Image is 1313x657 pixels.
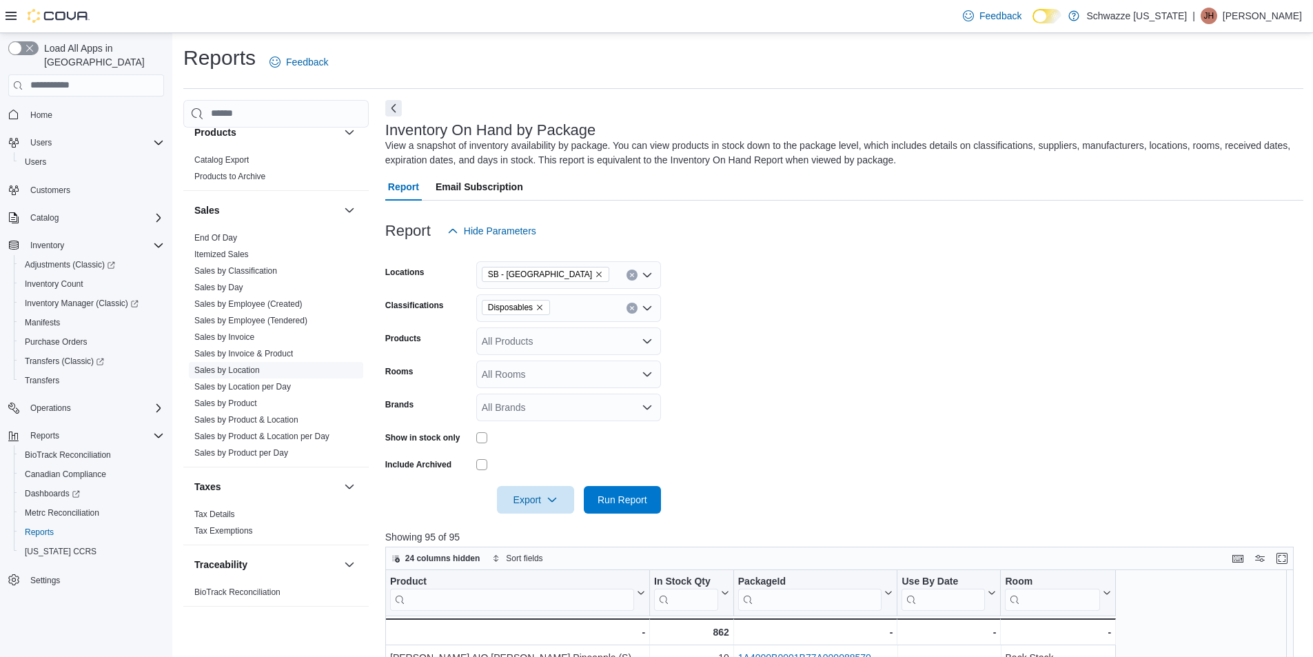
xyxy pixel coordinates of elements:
span: Dashboards [19,485,164,502]
button: Open list of options [642,402,653,413]
a: Dashboards [19,485,85,502]
span: Disposables [482,300,550,315]
span: Feedback [979,9,1021,23]
span: SB - [GEOGRAPHIC_DATA] [488,267,592,281]
a: Users [19,154,52,170]
button: In Stock Qty [654,575,729,610]
button: Use By Date [902,575,996,610]
div: 862 [654,624,729,640]
a: Home [25,107,58,123]
span: Operations [25,400,164,416]
button: Products [341,124,358,141]
label: Show in stock only [385,432,460,443]
h3: Sales [194,203,220,217]
span: Inventory Count [25,279,83,290]
button: Taxes [194,480,338,494]
div: - [902,624,996,640]
div: In Stock Qty [654,575,718,588]
a: Transfers (Classic) [19,353,110,370]
span: BioTrack Reconciliation [194,587,281,598]
input: Dark Mode [1032,9,1061,23]
span: Sales by Location [194,365,260,376]
span: Washington CCRS [19,543,164,560]
div: PackageId [738,575,882,588]
span: JH [1204,8,1214,24]
span: Settings [25,571,164,588]
a: Feedback [957,2,1027,30]
p: [PERSON_NAME] [1223,8,1302,24]
span: Customers [30,185,70,196]
a: Manifests [19,314,65,331]
span: Tax Details [194,509,235,520]
span: Inventory Manager (Classic) [25,298,139,309]
label: Classifications [385,300,444,311]
span: Manifests [25,317,60,328]
span: Inventory [30,240,64,251]
button: Manifests [14,313,170,332]
a: Purchase Orders [19,334,93,350]
a: Sales by Employee (Created) [194,299,303,309]
button: Users [25,134,57,151]
button: Canadian Compliance [14,465,170,484]
button: Clear input [627,270,638,281]
a: Dashboards [14,484,170,503]
span: Sales by Product per Day [194,447,288,458]
span: Users [25,156,46,168]
span: SB - Commerce City [482,267,609,282]
a: Inventory Count [19,276,89,292]
div: Products [183,152,369,190]
a: Sales by Classification [194,266,277,276]
span: Hide Parameters [464,224,536,238]
span: Email Subscription [436,173,523,201]
span: Transfers (Classic) [19,353,164,370]
span: Feedback [286,55,328,69]
label: Rooms [385,366,414,377]
span: Report [388,173,419,201]
span: Reports [19,524,164,540]
label: Locations [385,267,425,278]
div: Room [1005,575,1100,588]
a: Customers [25,182,76,199]
span: Purchase Orders [19,334,164,350]
a: [US_STATE] CCRS [19,543,102,560]
button: BioTrack Reconciliation [14,445,170,465]
h3: Traceability [194,558,247,572]
span: Reports [25,527,54,538]
a: Sales by Product & Location [194,415,298,425]
button: Next [385,100,402,117]
a: Canadian Compliance [19,466,112,483]
a: Sales by Day [194,283,243,292]
button: Operations [3,398,170,418]
a: Sales by Product per Day [194,448,288,458]
h3: Products [194,125,236,139]
span: Users [19,154,164,170]
span: Settings [30,575,60,586]
div: - [1005,624,1111,640]
div: Use By Date [902,575,985,610]
h1: Reports [183,44,256,72]
div: View a snapshot of inventory availability by package. You can view products in stock down to the ... [385,139,1296,168]
button: Operations [25,400,77,416]
a: Itemized Sales [194,250,249,259]
button: Reports [14,523,170,542]
button: 24 columns hidden [386,550,486,567]
span: Sales by Day [194,282,243,293]
button: Inventory [3,236,170,255]
button: Traceability [194,558,338,572]
span: Metrc Reconciliation [25,507,99,518]
span: End Of Day [194,232,237,243]
span: Sales by Employee (Created) [194,299,303,310]
button: Open list of options [642,303,653,314]
a: Tax Details [194,509,235,519]
div: Product [390,575,634,610]
span: Transfers [25,375,59,386]
span: Adjustments (Classic) [25,259,115,270]
img: Cova [28,9,90,23]
button: Purchase Orders [14,332,170,352]
label: Include Archived [385,459,451,470]
a: Catalog Export [194,155,249,165]
a: BioTrack Reconciliation [194,587,281,597]
h3: Inventory On Hand by Package [385,122,596,139]
span: Sales by Employee (Tendered) [194,315,307,326]
button: Reports [3,426,170,445]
